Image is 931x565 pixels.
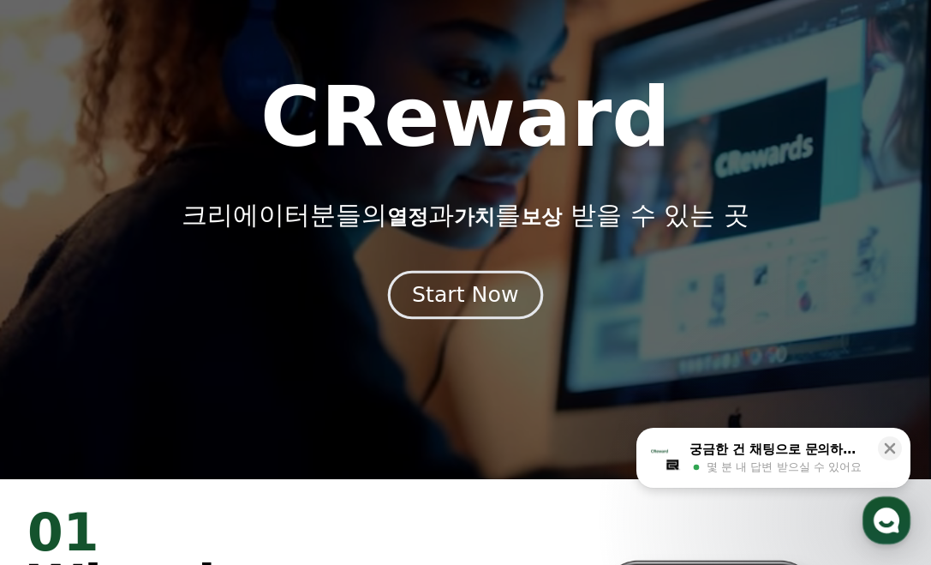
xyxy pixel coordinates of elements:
h1: CReward [260,76,671,159]
span: 가치 [454,205,495,229]
a: 대화 [113,423,221,466]
a: Start Now [391,289,540,305]
span: 홈 [54,448,64,462]
a: 홈 [5,423,113,466]
span: 대화 [157,449,177,463]
span: 설정 [265,448,285,462]
span: 열정 [387,205,428,229]
span: 보상 [521,205,562,229]
div: 01 [27,507,445,558]
a: 설정 [221,423,329,466]
div: Start Now [412,280,518,310]
button: Start Now [388,270,543,319]
p: 크리에이터분들의 과 를 받을 수 있는 곳 [182,200,749,231]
